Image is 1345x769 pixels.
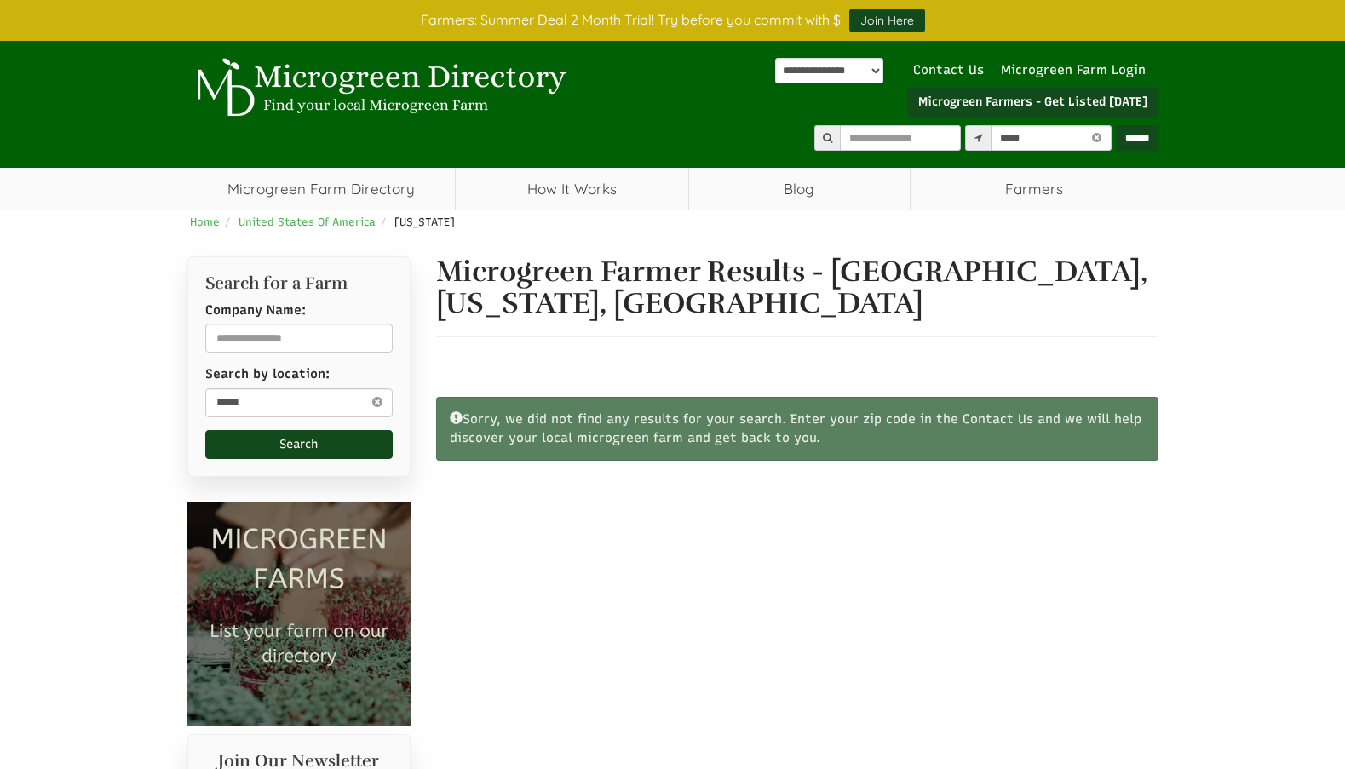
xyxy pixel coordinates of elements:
div: Powered by [775,58,883,83]
a: Contact Us [905,62,992,77]
h2: Search for a Farm [205,274,394,293]
button: Search [205,430,394,459]
span: [US_STATE] [394,215,455,228]
a: Home [190,215,220,228]
div: Sorry, we did not find any results for your search. Enter your zip code in the Contact Us and we ... [436,397,1158,461]
a: Microgreen Farmers - Get Listed [DATE] [907,88,1158,117]
a: Microgreen Farm Directory [187,168,456,210]
label: Company Name: [205,301,306,319]
a: Blog [689,168,910,210]
label: Search by location: [205,365,330,383]
a: Join Here [849,9,925,32]
div: Farmers: Summer Deal 2 Month Trial! Try before you commit with $ [175,9,1171,32]
h1: Microgreen Farmer Results - [GEOGRAPHIC_DATA], [US_STATE], [GEOGRAPHIC_DATA] [436,256,1158,320]
a: Microgreen Farm Login [1001,62,1154,77]
img: Microgreen Directory [187,58,571,118]
span: Farmers [911,168,1158,210]
a: How It Works [456,168,688,210]
a: United States Of America [239,215,376,228]
select: Language Translate Widget [775,58,883,83]
img: Microgreen Farms list your microgreen farm today [187,502,411,726]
